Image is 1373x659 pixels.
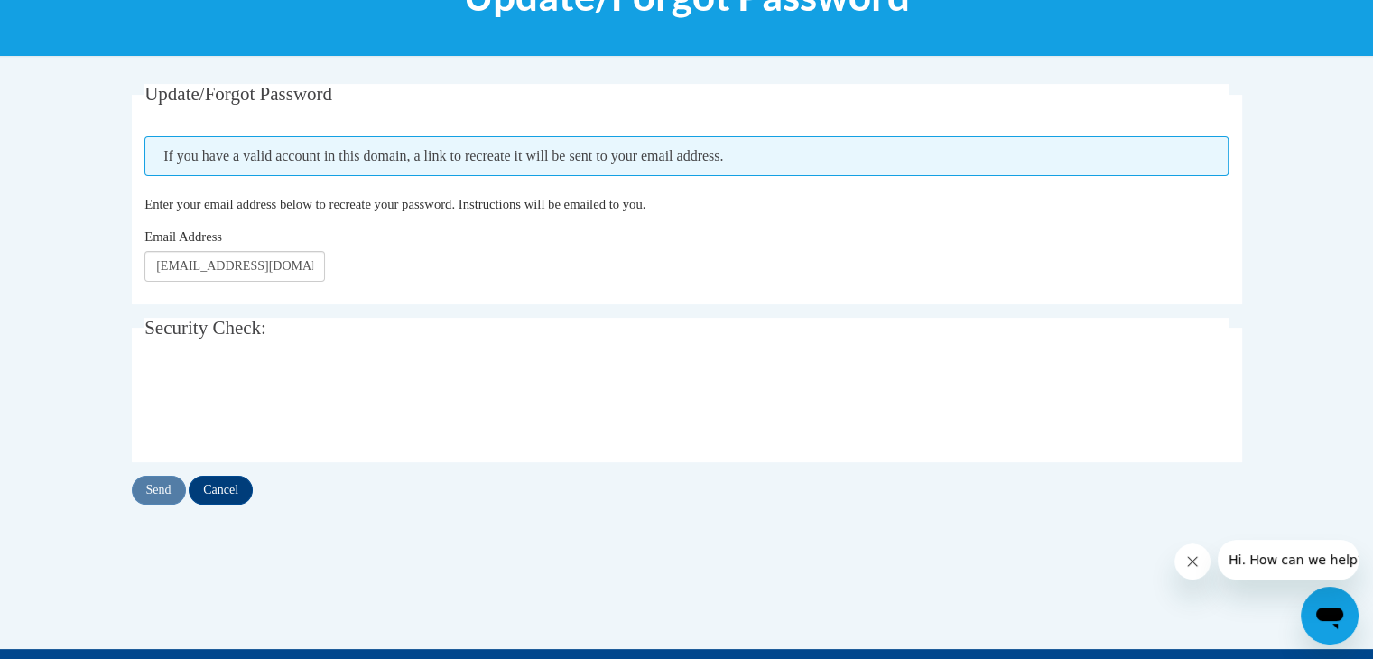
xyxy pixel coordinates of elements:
[144,229,222,244] span: Email Address
[144,197,645,211] span: Enter your email address below to recreate your password. Instructions will be emailed to you.
[144,83,332,105] span: Update/Forgot Password
[144,136,1229,176] span: If you have a valid account in this domain, a link to recreate it will be sent to your email addr...
[144,251,325,282] input: Email
[11,13,146,27] span: Hi. How can we help?
[144,369,419,440] iframe: reCAPTCHA
[1174,543,1211,580] iframe: Close message
[144,317,266,339] span: Security Check:
[189,476,253,505] input: Cancel
[1218,540,1359,580] iframe: Message from company
[1301,587,1359,645] iframe: Button to launch messaging window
